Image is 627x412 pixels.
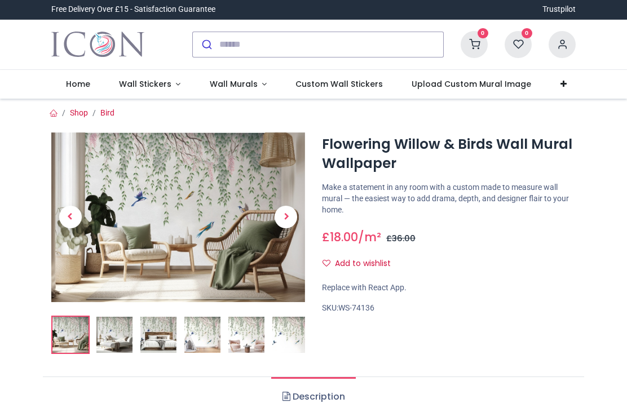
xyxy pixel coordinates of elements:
[478,28,488,39] sup: 0
[267,158,306,277] a: Next
[104,70,195,99] a: Wall Stickers
[542,4,576,15] a: Trustpilot
[210,78,258,90] span: Wall Murals
[322,303,576,314] div: SKU:
[338,303,374,312] span: WS-74136
[358,229,381,245] span: /m²
[322,182,576,215] p: Make a statement in any room with a custom made to measure wall mural — the easiest way to add dr...
[51,4,215,15] div: Free Delivery Over £15 - Satisfaction Guarantee
[51,158,90,277] a: Previous
[272,317,308,353] img: WS-74136-06
[100,108,114,117] a: Bird
[295,78,383,90] span: Custom Wall Stickers
[412,78,531,90] span: Upload Custom Mural Image
[505,39,532,48] a: 0
[522,28,532,39] sup: 0
[392,233,416,244] span: 36.00
[52,317,89,353] img: Flowering Willow & Birds Wall Mural Wallpaper
[51,29,144,60] img: Icon Wall Stickers
[140,317,176,353] img: WS-74136-03
[70,108,88,117] a: Shop
[275,206,297,228] span: Next
[228,317,264,353] img: WS-74136-05
[59,206,82,228] span: Previous
[330,229,358,245] span: 18.00
[193,32,219,57] button: Submit
[323,259,330,267] i: Add to wishlist
[386,233,416,244] span: £
[322,282,576,294] div: Replace with React App.
[322,135,576,174] h1: Flowering Willow & Birds Wall Mural Wallpaper
[51,29,144,60] a: Logo of Icon Wall Stickers
[184,317,220,353] img: WS-74136-04
[66,78,90,90] span: Home
[51,132,305,302] img: Flowering Willow & Birds Wall Mural Wallpaper
[119,78,171,90] span: Wall Stickers
[322,254,400,273] button: Add to wishlistAdd to wishlist
[96,317,133,353] img: WS-74136-02
[461,39,488,48] a: 0
[322,229,358,245] span: £
[195,70,281,99] a: Wall Murals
